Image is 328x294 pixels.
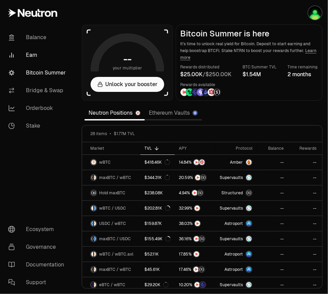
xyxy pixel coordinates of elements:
[256,185,288,200] a: --
[136,111,140,115] img: Neutron Logo
[288,170,325,185] a: --
[220,146,252,151] div: Protocol
[82,155,140,170] a: wBTC LogowBTC
[90,146,136,151] div: Market
[113,65,142,71] span: your multiplier
[140,155,175,170] a: $418.46K
[288,201,325,216] a: --
[179,220,212,227] button: NTRN
[91,251,93,257] img: wBTC Logo
[221,190,243,196] span: Structured
[99,175,131,180] span: maxBTC / wBTC
[216,231,256,246] a: SupervaultsSupervaults
[220,206,243,211] span: Supervaults
[175,231,216,246] a: NTRNStructured Points
[179,205,212,212] button: NTRN
[91,236,93,242] img: maxBTC Logo
[144,190,163,196] div: $238.08K
[3,274,74,291] a: Support
[195,221,200,226] img: NTRN
[99,221,126,226] span: USDC / wBTC
[179,281,212,288] button: NTRNEtherFi Points
[3,29,74,46] a: Balance
[180,81,221,88] p: Rewards available
[197,88,204,96] img: Solv Points
[144,175,170,180] div: $344.31K
[179,190,212,196] button: NTRNStructured Points
[179,251,212,258] button: NTRN
[84,106,145,120] a: Neutron Positions
[256,231,288,246] a: --
[246,190,252,196] img: maxBTC
[3,99,74,117] a: Orderbook
[216,262,256,277] a: Astroport
[144,206,170,211] div: $202.81K
[82,247,140,262] a: wBTC LogowBTC.axl LogowBTC / wBTC.axl
[82,262,140,277] a: maxBTC LogowBTC LogomaxBTC / wBTC
[194,251,199,257] img: NTRN
[288,155,325,170] a: --
[199,267,204,272] img: Structured Points
[216,216,256,231] a: Astroport
[91,77,164,92] button: Unlock your booster
[99,190,125,196] span: Hold maxBTC
[224,221,243,226] span: Astroport
[199,160,205,165] img: Mars Fragments
[194,236,199,242] img: NTRN
[224,251,243,257] span: Astroport
[94,175,96,180] img: wBTC Logo
[216,170,256,185] a: SupervaultsSupervaults
[144,282,169,288] div: $29.20K
[91,175,93,180] img: maxBTC Logo
[140,262,175,277] a: $45.61K
[208,88,215,96] img: Mars Fragments
[94,282,96,288] img: wBTC Logo
[94,267,96,272] img: wBTC Logo
[175,216,216,231] a: NTRN
[3,117,74,135] a: Stake
[144,160,170,165] div: $418.46K
[246,282,252,288] img: Supervaults
[181,88,188,96] img: NTRN
[179,266,212,273] button: NTRNStructured Points
[175,185,216,200] a: NTRNStructured Points
[200,282,205,288] img: EtherFi Points
[256,247,288,262] a: --
[246,160,252,165] img: Amber
[180,70,232,79] div: /
[288,216,325,231] a: --
[90,131,107,136] span: 28 items
[99,160,111,165] span: wBTC
[292,146,316,151] div: Rewards
[91,206,93,211] img: wBTC Logo
[256,170,288,185] a: --
[175,247,216,262] a: NTRN
[144,251,159,257] div: $52.11K
[179,159,212,166] button: NTRNMars Fragments
[175,170,216,185] a: NTRNStructured Points
[220,282,243,288] span: Supervaults
[216,201,256,216] a: SupervaultsSupervaults
[287,70,317,79] div: 2 months
[256,262,288,277] a: --
[202,88,210,96] img: Bedrock Diamonds
[91,282,93,288] img: eBTC Logo
[246,206,252,211] img: Supervaults
[94,206,96,211] img: USDC Logo
[145,106,202,120] a: Ethereum Vaults
[195,175,201,180] img: NTRN
[3,82,74,99] a: Bridge & Swap
[220,175,243,180] span: Supervaults
[216,247,256,262] a: Astroport
[82,170,140,185] a: maxBTC LogowBTC LogomaxBTC / wBTC
[288,277,325,292] a: --
[213,88,221,96] img: Structured Points
[180,29,318,38] h2: Bitcoin Summer is here
[99,236,131,242] span: maxBTC / USDC
[246,236,252,242] img: Supervaults
[308,6,322,20] img: Lethang137
[3,256,74,274] a: Documentation
[91,221,93,226] img: USDC Logo
[193,267,199,272] img: NTRN
[140,231,175,246] a: $155.49K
